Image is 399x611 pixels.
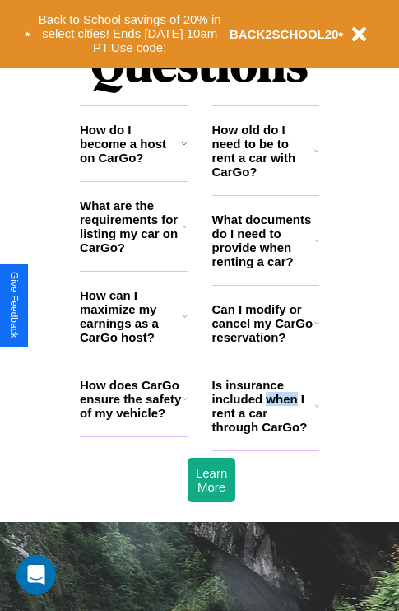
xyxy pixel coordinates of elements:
[212,378,315,434] h3: Is insurance included when I rent a car through CarGo?
[188,458,235,502] button: Learn More
[212,212,316,268] h3: What documents do I need to provide when renting a car?
[212,123,315,179] h3: How old do I need to be to rent a car with CarGo?
[80,288,183,344] h3: How can I maximize my earnings as a CarGo host?
[230,27,339,41] b: BACK2SCHOOL20
[80,123,181,165] h3: How do I become a host on CarGo?
[8,272,20,338] div: Give Feedback
[212,302,314,344] h3: Can I modify or cancel my CarGo reservation?
[16,555,56,595] div: Open Intercom Messenger
[30,8,230,59] button: Back to School savings of 20% in select cities! Ends [DATE] 10am PT.Use code:
[80,378,183,420] h3: How does CarGo ensure the safety of my vehicle?
[80,198,183,254] h3: What are the requirements for listing my car on CarGo?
